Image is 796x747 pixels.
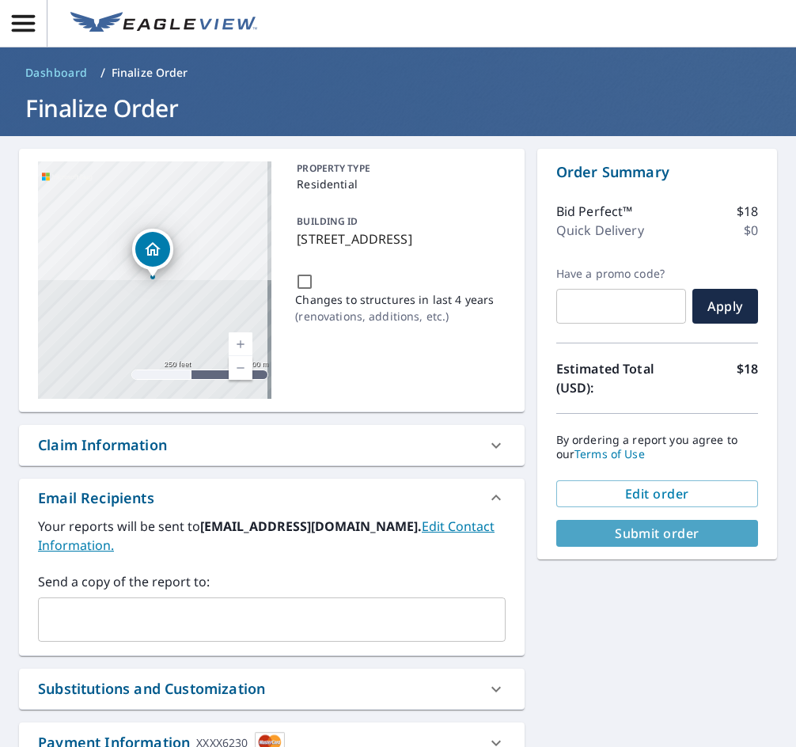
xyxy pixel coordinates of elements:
p: Estimated Total (USD): [556,359,658,397]
span: Edit order [569,485,745,502]
p: BUILDING ID [297,214,358,228]
label: Have a promo code? [556,267,687,281]
p: Quick Delivery [556,221,644,240]
li: / [100,63,105,82]
p: Residential [297,176,498,192]
label: Send a copy of the report to: [38,572,506,591]
div: Email Recipients [38,487,154,509]
p: $18 [737,359,758,397]
button: Submit order [556,520,758,547]
div: Substitutions and Customization [38,678,265,700]
nav: breadcrumb [19,60,777,85]
img: EV Logo [70,12,257,36]
div: Dropped pin, building 1, Residential property, 4737 Cloverhill Cir S Jacksonville, FL 32257 [132,229,173,278]
a: Current Level 17, Zoom Out [229,356,252,380]
div: Substitutions and Customization [19,669,525,709]
p: Bid Perfect™ [556,202,633,221]
a: Terms of Use [574,446,645,461]
p: PROPERTY TYPE [297,161,498,176]
a: EV Logo [61,2,267,45]
a: Current Level 17, Zoom In [229,332,252,356]
a: Dashboard [19,60,94,85]
span: Apply [705,298,745,315]
div: Claim Information [38,434,167,456]
span: Dashboard [25,65,88,81]
label: Your reports will be sent to [38,517,506,555]
b: [EMAIL_ADDRESS][DOMAIN_NAME]. [200,518,422,535]
span: Submit order [569,525,745,542]
p: Changes to structures in last 4 years [295,291,494,308]
button: Apply [692,289,758,324]
button: Edit order [556,480,758,507]
p: By ordering a report you agree to our [556,433,758,461]
p: Order Summary [556,161,758,183]
div: Claim Information [19,425,525,465]
div: Email Recipients [19,479,525,517]
p: $0 [744,221,758,240]
p: [STREET_ADDRESS] [297,229,498,248]
p: Finalize Order [112,65,188,81]
p: ( renovations, additions, etc. ) [295,308,494,324]
p: $18 [737,202,758,221]
h1: Finalize Order [19,92,777,124]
